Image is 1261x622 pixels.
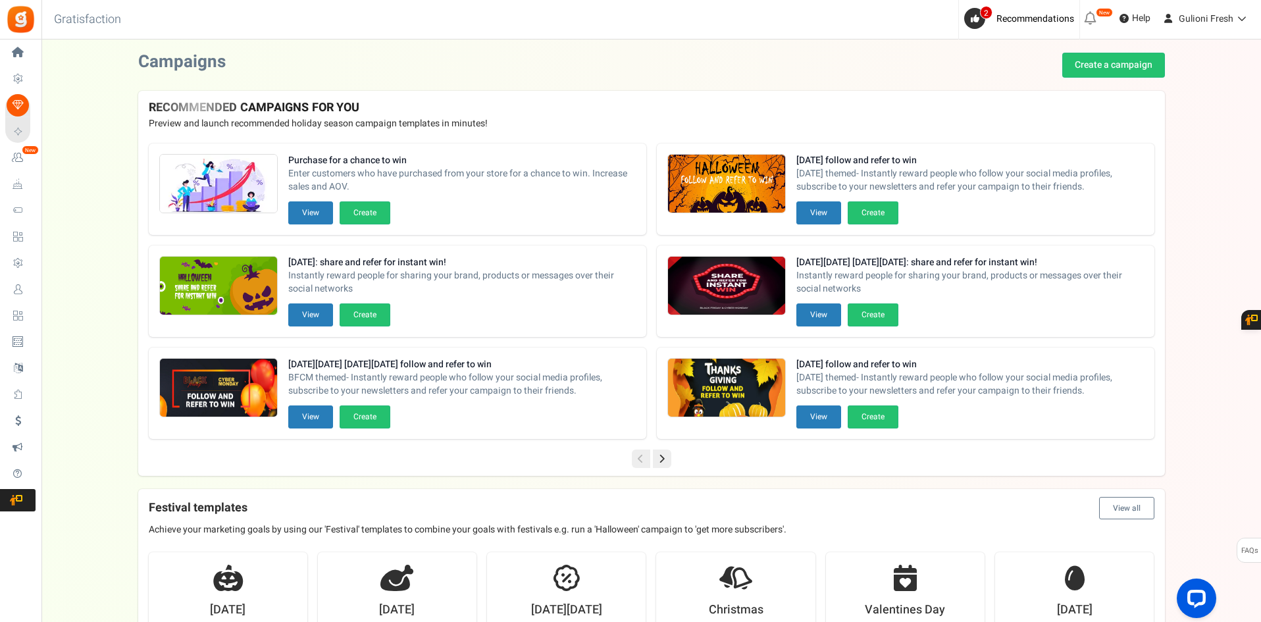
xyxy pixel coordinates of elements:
span: Help [1129,12,1150,25]
button: View [796,201,841,224]
button: Create [340,405,390,428]
img: Recommended Campaigns [160,257,277,316]
em: New [22,145,39,155]
img: Recommended Campaigns [668,257,785,316]
button: View [288,201,333,224]
button: Create [340,303,390,326]
strong: [DATE] [210,602,245,619]
span: Recommendations [996,12,1074,26]
h4: RECOMMENDED CAMPAIGNS FOR YOU [149,101,1154,115]
strong: [DATE][DATE] [DATE][DATE]: share and refer for instant win! [796,256,1144,269]
span: Gulioni Fresh [1179,12,1233,26]
img: Recommended Campaigns [668,155,785,214]
strong: [DATE] follow and refer to win [796,154,1144,167]
button: Create [848,303,898,326]
button: View [796,303,841,326]
button: View all [1099,497,1154,519]
h4: Festival templates [149,497,1154,519]
p: Achieve your marketing goals by using our 'Festival' templates to combine your goals with festiva... [149,523,1154,536]
em: New [1096,8,1113,17]
h2: Campaigns [138,53,226,72]
span: 2 [980,6,992,19]
strong: [DATE][DATE] [531,602,602,619]
img: Recommended Campaigns [668,359,785,418]
a: Help [1114,8,1156,29]
img: Recommended Campaigns [160,155,277,214]
span: Instantly reward people for sharing your brand, products or messages over their social networks [796,269,1144,296]
button: Create [848,201,898,224]
button: View [288,303,333,326]
img: Gratisfaction [6,5,36,34]
strong: [DATE] follow and refer to win [796,358,1144,371]
button: Create [340,201,390,224]
strong: Purchase for a chance to win [288,154,636,167]
a: Create a campaign [1062,53,1165,78]
a: New [5,147,36,169]
span: Instantly reward people for sharing your brand, products or messages over their social networks [288,269,636,296]
span: FAQs [1241,538,1258,563]
button: Create [848,405,898,428]
span: [DATE] themed- Instantly reward people who follow your social media profiles, subscribe to your n... [796,371,1144,398]
strong: [DATE]: share and refer for instant win! [288,256,636,269]
strong: [DATE][DATE] [DATE][DATE] follow and refer to win [288,358,636,371]
span: [DATE] themed- Instantly reward people who follow your social media profiles, subscribe to your n... [796,167,1144,194]
img: Recommended Campaigns [160,359,277,418]
strong: Valentines Day [865,602,945,619]
strong: [DATE] [1057,602,1093,619]
button: View [796,405,841,428]
strong: Christmas [709,602,763,619]
span: Enter customers who have purchased from your store for a chance to win. Increase sales and AOV. [288,167,636,194]
a: 2 Recommendations [964,8,1079,29]
span: BFCM themed- Instantly reward people who follow your social media profiles, subscribe to your new... [288,371,636,398]
button: View [288,405,333,428]
strong: [DATE] [379,602,415,619]
h3: Gratisfaction [39,7,136,33]
p: Preview and launch recommended holiday season campaign templates in minutes! [149,117,1154,130]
